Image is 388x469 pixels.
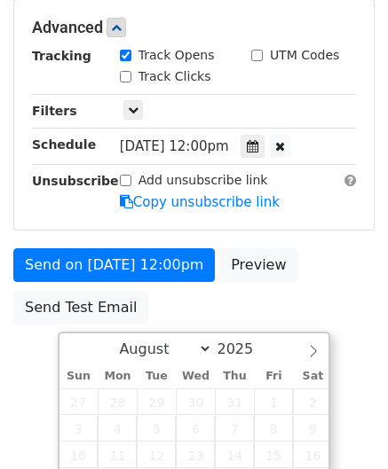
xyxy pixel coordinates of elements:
[270,46,339,65] label: UTM Codes
[59,442,99,468] span: August 10, 2025
[59,388,99,415] span: July 27, 2025
[212,340,276,357] input: Year
[120,138,229,154] span: [DATE] 12:00pm
[293,388,332,415] span: August 2, 2025
[215,442,254,468] span: August 14, 2025
[137,371,176,382] span: Tue
[32,174,119,188] strong: Unsubscribe
[139,67,211,86] label: Track Clicks
[32,18,356,37] h5: Advanced
[176,442,215,468] span: August 13, 2025
[32,49,91,63] strong: Tracking
[139,46,215,65] label: Track Opens
[293,442,332,468] span: August 16, 2025
[137,442,176,468] span: August 12, 2025
[176,415,215,442] span: August 6, 2025
[299,384,388,469] iframe: Chat Widget
[254,415,293,442] span: August 8, 2025
[59,371,99,382] span: Sun
[215,388,254,415] span: July 31, 2025
[59,415,99,442] span: August 3, 2025
[120,194,280,210] a: Copy unsubscribe link
[137,388,176,415] span: July 29, 2025
[215,371,254,382] span: Thu
[98,442,137,468] span: August 11, 2025
[215,415,254,442] span: August 7, 2025
[32,104,77,118] strong: Filters
[13,291,148,324] a: Send Test Email
[254,371,293,382] span: Fri
[293,371,332,382] span: Sat
[254,388,293,415] span: August 1, 2025
[176,388,215,415] span: July 30, 2025
[98,371,137,382] span: Mon
[98,415,137,442] span: August 4, 2025
[219,248,297,282] a: Preview
[293,415,332,442] span: August 9, 2025
[13,248,215,282] a: Send on [DATE] 12:00pm
[32,137,96,152] strong: Schedule
[98,388,137,415] span: July 28, 2025
[254,442,293,468] span: August 15, 2025
[137,415,176,442] span: August 5, 2025
[176,371,215,382] span: Wed
[139,171,268,190] label: Add unsubscribe link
